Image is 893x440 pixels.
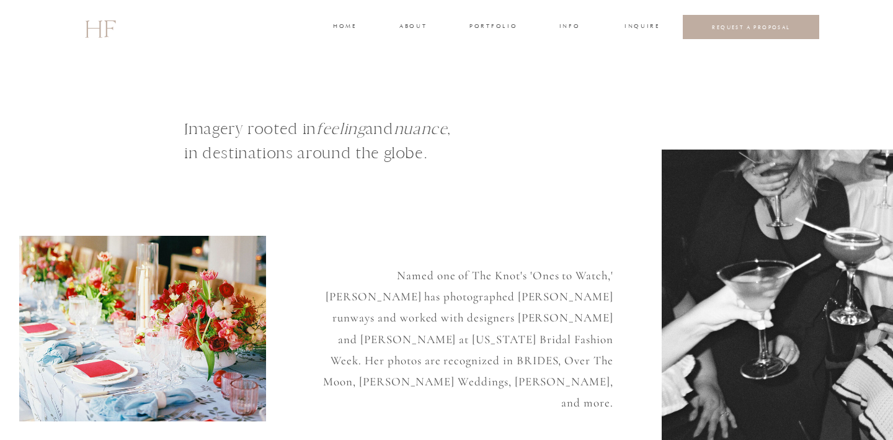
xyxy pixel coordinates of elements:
[313,265,613,393] p: Named one of The Knot's 'Ones to Watch,' [PERSON_NAME] has photographed [PERSON_NAME] runways and...
[624,22,658,33] a: INQUIRE
[316,119,365,138] i: feeling
[558,22,581,33] a: INFO
[394,119,448,138] i: nuance
[84,9,115,45] a: HF
[184,117,519,182] h1: Imagery rooted in and , in destinations around the globe.
[333,22,356,33] a: home
[693,24,810,30] a: REQUEST A PROPOSAL
[469,22,516,33] a: portfolio
[399,22,425,33] a: about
